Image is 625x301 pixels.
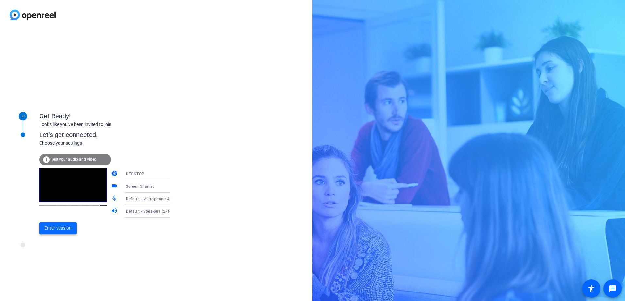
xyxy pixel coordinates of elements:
span: Screen Sharing [126,184,155,189]
div: Looks like you've been invited to join [39,121,170,128]
span: Test your audio and video [51,157,96,162]
button: Enter session [39,222,77,234]
span: DESKTOP [126,172,144,176]
span: Default - Microphone Array (Intel® Smart Sound Technology (Intel® SST)) [126,196,266,201]
span: Enter session [44,225,72,232]
mat-icon: camera [111,170,119,178]
mat-icon: message [609,285,617,292]
mat-icon: videocam [111,183,119,190]
mat-icon: info [42,156,50,164]
mat-icon: mic_none [111,195,119,203]
div: Get Ready! [39,111,170,121]
div: Choose your settings [39,140,183,147]
span: Default - Speakers (2- Realtek(R) Audio) [126,208,201,214]
mat-icon: accessibility [587,285,595,292]
mat-icon: volume_up [111,207,119,215]
div: Let's get connected. [39,130,183,140]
